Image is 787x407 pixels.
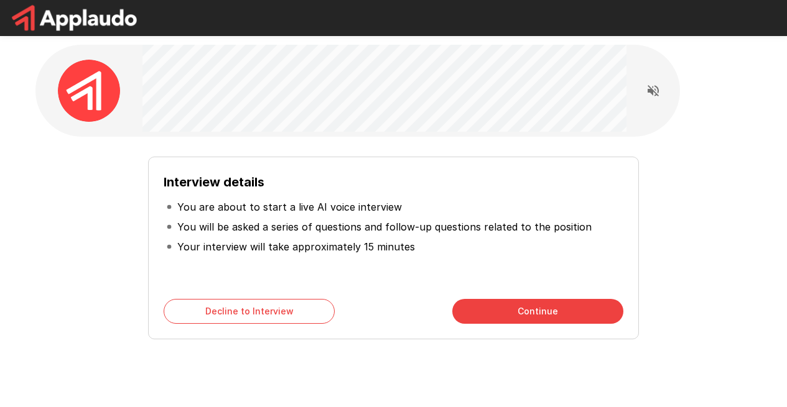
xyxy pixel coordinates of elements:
button: Decline to Interview [164,299,335,324]
p: Your interview will take approximately 15 minutes [177,239,415,254]
button: Continue [452,299,623,324]
p: You are about to start a live AI voice interview [177,199,402,214]
button: Read questions aloud [641,78,666,103]
b: Interview details [164,175,264,190]
p: You will be asked a series of questions and follow-up questions related to the position [177,219,592,234]
img: applaudo_avatar.png [58,60,120,122]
